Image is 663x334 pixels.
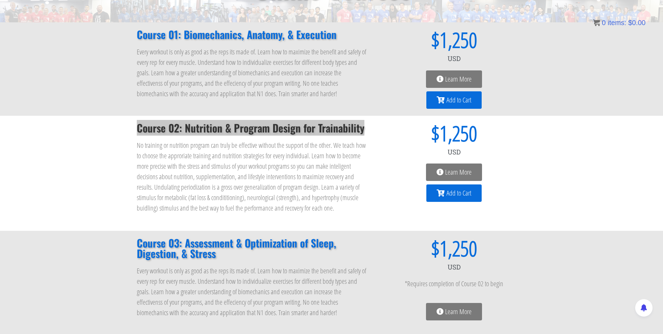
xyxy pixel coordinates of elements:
[440,123,477,144] span: 1,250
[382,238,440,259] span: $
[445,308,472,315] span: Learn More
[137,266,368,318] p: Every workout is only as good as the reps its made of. Learn how to maximize the benefit and safe...
[593,19,600,26] img: icon11.png
[382,123,440,144] span: $
[602,19,606,26] span: 0
[382,29,440,50] span: $
[628,19,632,26] span: $
[137,123,368,133] h2: Course 02: Nutrition & Program Design for Trainability
[137,47,368,99] p: Every workout is only as good as the reps its made of. Learn how to maximize the benefit and safe...
[447,190,471,197] span: Add to Cart
[608,19,626,26] span: items:
[382,279,527,289] p: *Requires completion of Course 02 to begin
[137,140,368,213] p: No training or nutrition program can truly be effective without the support of the other. We teac...
[593,19,646,26] a: 0 items: $0.00
[382,259,527,275] div: USD
[137,238,368,259] h2: Course 03: Assessment & Optimization of Sleep, Digestion, & Stress
[137,29,368,40] h2: Course 01: Biomechanics, Anatomy, & Execution
[426,70,482,88] a: Learn More
[440,29,477,50] span: 1,250
[440,238,477,259] span: 1,250
[426,164,482,181] a: Learn More
[447,97,471,104] span: Add to Cart
[445,169,472,176] span: Learn More
[426,303,482,320] a: Learn More
[628,19,646,26] bdi: 0.00
[382,50,527,67] div: USD
[426,91,482,109] a: Add to Cart
[426,184,482,202] a: Add to Cart
[382,144,527,160] div: USD
[445,76,472,83] span: Learn More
